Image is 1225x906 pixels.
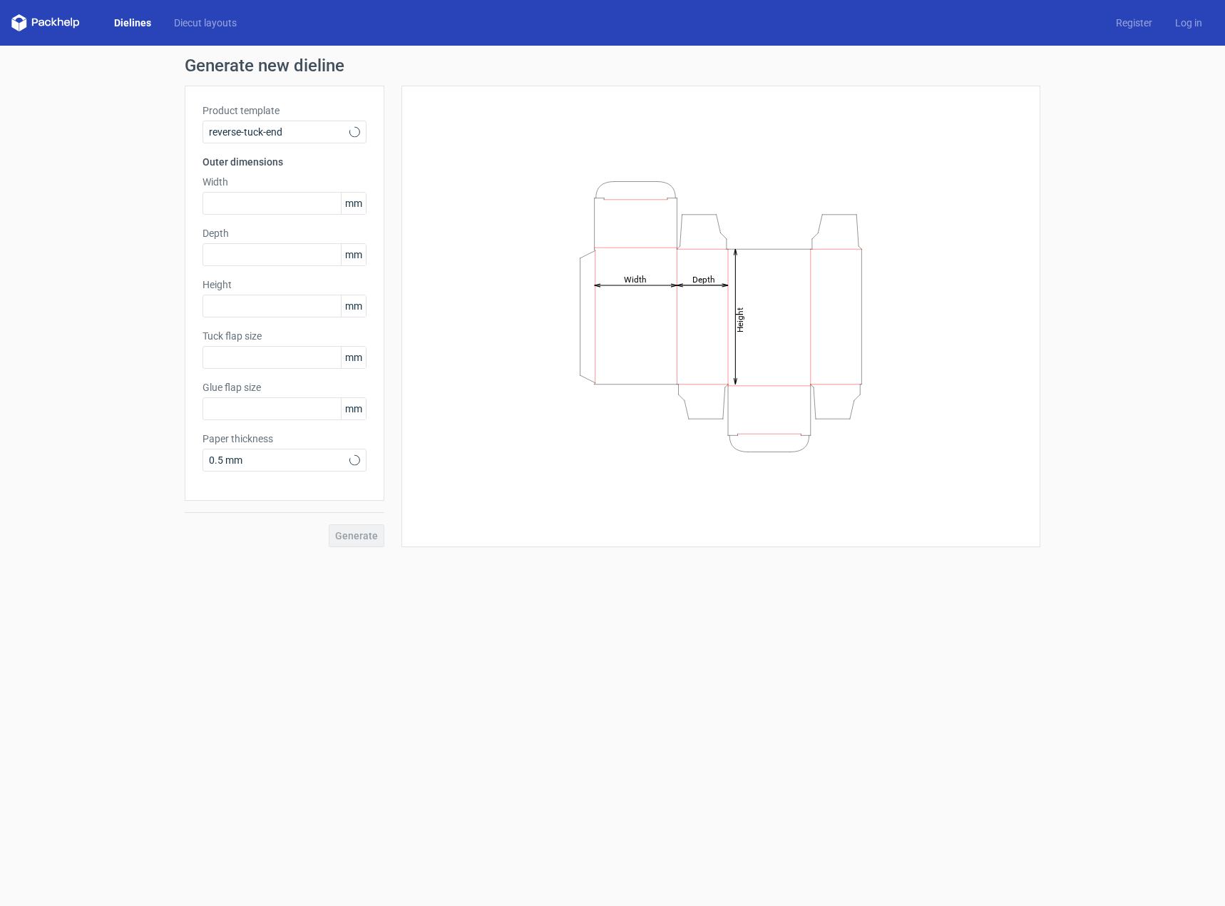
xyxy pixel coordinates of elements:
[341,244,366,265] span: mm
[203,175,367,189] label: Width
[735,307,745,332] tspan: Height
[341,398,366,419] span: mm
[1104,16,1164,30] a: Register
[203,103,367,118] label: Product template
[692,274,715,284] tspan: Depth
[203,278,367,292] label: Height
[624,274,647,284] tspan: Width
[209,125,349,139] span: reverse-tuck-end
[341,295,366,317] span: mm
[203,329,367,343] label: Tuck flap size
[203,432,367,446] label: Paper thickness
[203,226,367,240] label: Depth
[203,380,367,395] label: Glue flap size
[185,57,1040,74] h1: Generate new dieline
[341,347,366,368] span: mm
[163,16,248,30] a: Diecut layouts
[209,453,349,467] span: 0.5 mm
[103,16,163,30] a: Dielines
[341,193,366,214] span: mm
[203,155,367,169] h3: Outer dimensions
[1164,16,1214,30] a: Log in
